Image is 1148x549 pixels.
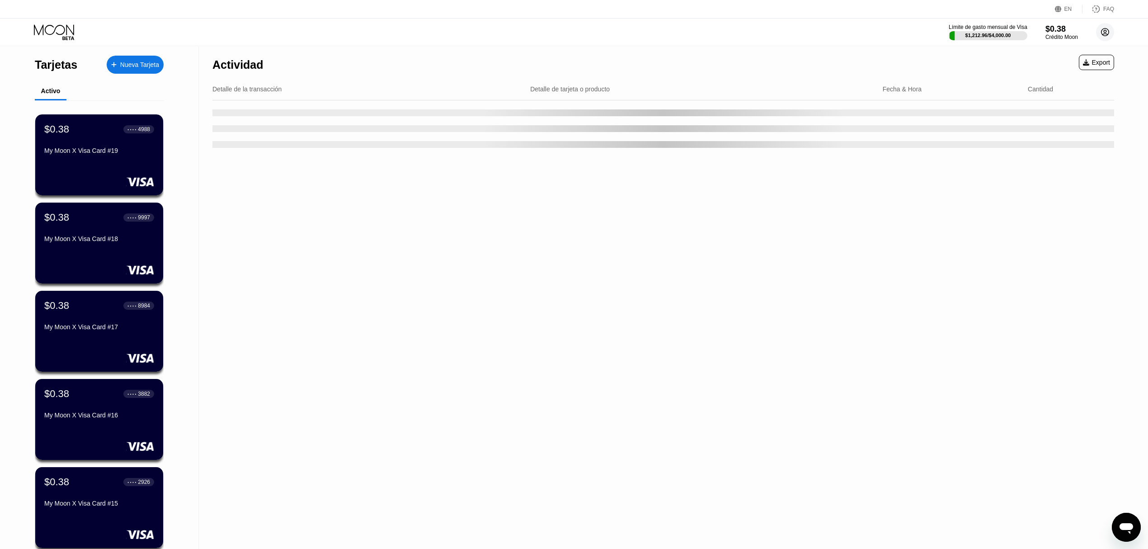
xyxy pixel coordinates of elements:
[35,58,77,71] div: Tarjetas
[44,300,69,312] div: $0.38
[127,393,136,395] div: ● ● ● ●
[1055,5,1082,14] div: EN
[212,58,263,71] div: Actividad
[120,61,159,69] div: Nueva Tarjeta
[138,126,150,133] div: 4988
[530,85,610,93] div: Detalle de tarjeta o producto
[883,85,922,93] div: Fecha & Hora
[44,323,154,331] div: My Moon X Visa Card #17
[1103,6,1114,12] div: FAQ
[127,481,136,483] div: ● ● ● ●
[35,379,163,460] div: $0.38● ● ● ●3882My Moon X Visa Card #16
[1045,24,1078,34] div: $0.38
[127,304,136,307] div: ● ● ● ●
[138,303,150,309] div: 8984
[44,147,154,154] div: My Moon X Visa Card #19
[138,391,150,397] div: 3882
[41,87,61,95] div: Activo
[35,114,163,195] div: $0.38● ● ● ●4988My Moon X Visa Card #19
[44,412,154,419] div: My Moon X Visa Card #16
[35,203,163,284] div: $0.38● ● ● ●9997My Moon X Visa Card #18
[35,467,163,548] div: $0.38● ● ● ●2926My Moon X Visa Card #15
[1082,5,1114,14] div: FAQ
[1112,513,1141,542] iframe: Botón para iniciar la ventana de mensajería
[127,128,136,131] div: ● ● ● ●
[44,388,69,400] div: $0.38
[1079,55,1114,70] div: Export
[949,24,1027,30] div: Límite de gasto mensual de Visa
[35,291,163,372] div: $0.38● ● ● ●8984My Moon X Visa Card #17
[44,235,154,242] div: My Moon X Visa Card #18
[949,24,1027,40] div: Límite de gasto mensual de Visa$1,212.96/$4,000.00
[1064,6,1072,12] div: EN
[1083,59,1110,66] div: Export
[138,214,150,221] div: 9997
[138,479,150,485] div: 2926
[1045,34,1078,40] div: Crédito Moon
[1045,24,1078,40] div: $0.38Crédito Moon
[127,216,136,219] div: ● ● ● ●
[1028,85,1053,93] div: Cantidad
[44,476,69,488] div: $0.38
[212,85,282,93] div: Detalle de la transacción
[965,33,1011,38] div: $1,212.96 / $4,000.00
[44,500,154,507] div: My Moon X Visa Card #15
[107,56,164,74] div: Nueva Tarjeta
[44,212,69,223] div: $0.38
[44,123,69,135] div: $0.38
